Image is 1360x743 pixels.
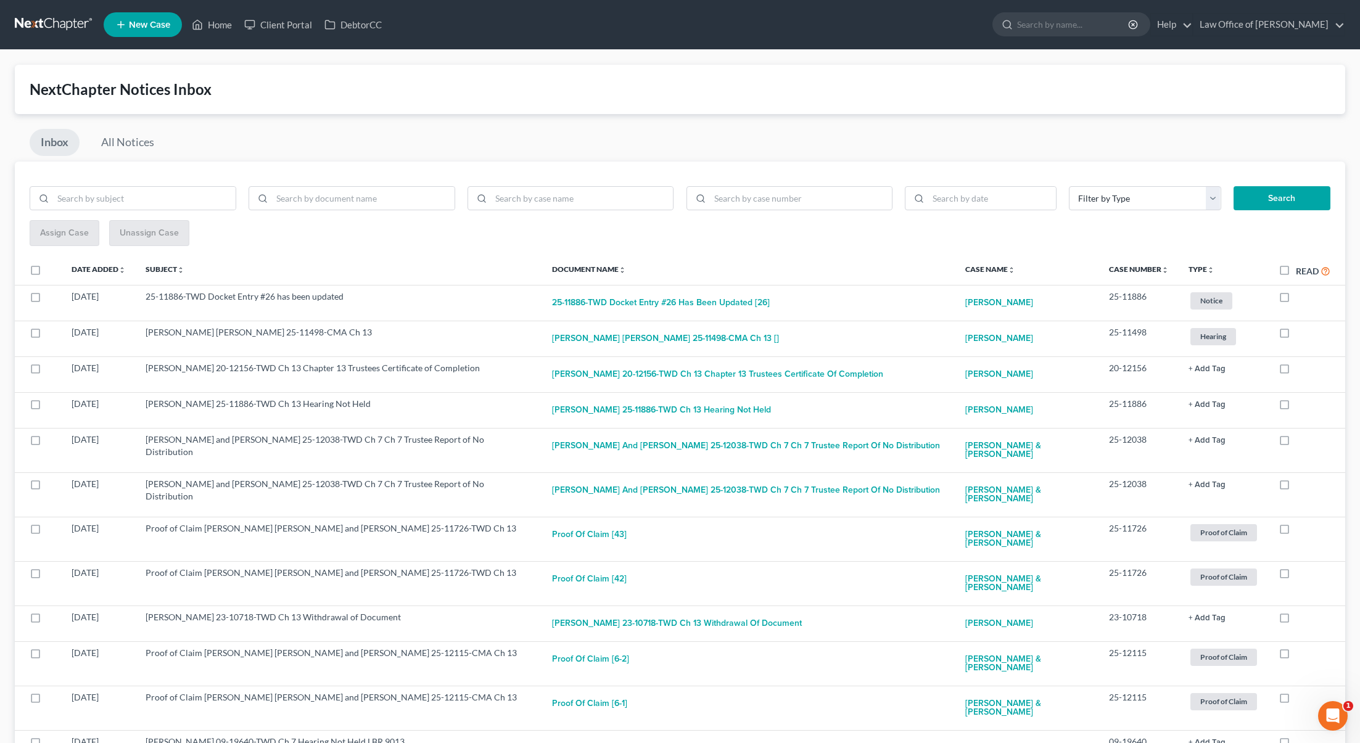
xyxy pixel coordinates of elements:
[1189,433,1259,446] a: + Add Tag
[30,129,80,156] a: Inbox
[72,265,126,274] a: Date Addedunfold_more
[62,472,136,517] td: [DATE]
[1017,13,1130,36] input: Search by name...
[62,686,136,730] td: [DATE]
[136,428,542,472] td: [PERSON_NAME] and [PERSON_NAME] 25-12038-TWD Ch 7 Ch 7 Trustee Report of No Distribution
[1189,290,1259,311] a: Notice
[965,567,1089,600] a: [PERSON_NAME] & [PERSON_NAME]
[1189,481,1226,489] button: + Add Tag
[1099,321,1179,356] td: 25-11498
[136,561,542,605] td: Proof of Claim [PERSON_NAME] [PERSON_NAME] and [PERSON_NAME] 25-11726-TWD Ch 13
[1189,398,1259,410] a: + Add Tag
[1189,437,1226,445] button: + Add Tag
[1189,614,1226,622] button: + Add Tag
[552,290,770,315] button: 25-11886-TWD Docket Entry #26 has been updated [26]
[1190,292,1232,309] span: Notice
[1193,14,1345,36] a: Law Office of [PERSON_NAME]
[552,567,627,591] button: Proof of Claim [42]
[62,356,136,392] td: [DATE]
[965,398,1033,422] a: [PERSON_NAME]
[552,522,627,547] button: Proof of Claim [43]
[136,686,542,730] td: Proof of Claim [PERSON_NAME] [PERSON_NAME] and [PERSON_NAME] 25-12115-CMA Ch 13
[619,266,626,274] i: unfold_more
[136,392,542,428] td: [PERSON_NAME] 25-11886-TWD Ch 13 Hearing Not Held
[552,691,627,716] button: Proof of Claim [6-1]
[1190,328,1236,345] span: Hearing
[552,647,629,671] button: Proof of Claim [6-2]
[1099,605,1179,641] td: 23-10718
[62,605,136,641] td: [DATE]
[965,611,1033,636] a: [PERSON_NAME]
[136,472,542,517] td: [PERSON_NAME] and [PERSON_NAME] 25-12038-TWD Ch 7 Ch 7 Trustee Report of No Distribution
[1343,701,1353,711] span: 1
[62,321,136,356] td: [DATE]
[62,392,136,428] td: [DATE]
[965,265,1015,274] a: Case Nameunfold_more
[1008,266,1015,274] i: unfold_more
[186,14,238,36] a: Home
[136,641,542,686] td: Proof of Claim [PERSON_NAME] [PERSON_NAME] and [PERSON_NAME] 25-12115-CMA Ch 13
[552,265,626,274] a: Document Nameunfold_more
[1207,266,1214,274] i: unfold_more
[965,522,1089,556] a: [PERSON_NAME] & [PERSON_NAME]
[1189,365,1226,373] button: + Add Tag
[30,80,1330,99] div: NextChapter Notices Inbox
[1190,569,1257,585] span: Proof of Claim
[928,187,1056,210] input: Search by date
[1189,691,1259,712] a: Proof of Claim
[552,398,771,422] button: [PERSON_NAME] 25-11886-TWD Ch 13 Hearing Not Held
[177,266,184,274] i: unfold_more
[552,362,883,387] button: [PERSON_NAME] 20-12156-TWD Ch 13 Chapter 13 Trustees Certificate of Completion
[1099,517,1179,561] td: 25-11726
[1189,362,1259,374] a: + Add Tag
[1189,611,1259,623] a: + Add Tag
[965,433,1089,467] a: [PERSON_NAME] & [PERSON_NAME]
[552,326,779,351] button: [PERSON_NAME] [PERSON_NAME] 25-11498-CMA Ch 13 []
[146,265,184,274] a: Subjectunfold_more
[552,433,940,458] button: [PERSON_NAME] and [PERSON_NAME] 25-12038-TWD Ch 7 Ch 7 Trustee Report of No Distribution
[1099,392,1179,428] td: 25-11886
[1099,472,1179,517] td: 25-12038
[965,362,1033,387] a: [PERSON_NAME]
[136,517,542,561] td: Proof of Claim [PERSON_NAME] [PERSON_NAME] and [PERSON_NAME] 25-11726-TWD Ch 13
[62,428,136,472] td: [DATE]
[1099,356,1179,392] td: 20-12156
[136,356,542,392] td: [PERSON_NAME] 20-12156-TWD Ch 13 Chapter 13 Trustees Certificate of Completion
[1189,265,1214,274] a: Typeunfold_more
[1151,14,1192,36] a: Help
[1189,478,1259,490] a: + Add Tag
[136,321,542,356] td: [PERSON_NAME] [PERSON_NAME] 25-11498-CMA Ch 13
[62,517,136,561] td: [DATE]
[1296,265,1319,277] label: Read
[238,14,318,36] a: Client Portal
[1189,522,1259,543] a: Proof of Claim
[62,641,136,686] td: [DATE]
[552,478,940,503] button: [PERSON_NAME] and [PERSON_NAME] 25-12038-TWD Ch 7 Ch 7 Trustee Report of No Distribution
[118,266,126,274] i: unfold_more
[1234,186,1330,211] button: Search
[129,20,170,30] span: New Case
[272,187,455,210] input: Search by document name
[1189,567,1259,587] a: Proof of Claim
[965,290,1033,315] a: [PERSON_NAME]
[1099,641,1179,686] td: 25-12115
[1161,266,1169,274] i: unfold_more
[90,129,165,156] a: All Notices
[1109,265,1169,274] a: Case Numberunfold_more
[1190,693,1257,710] span: Proof of Claim
[1099,561,1179,605] td: 25-11726
[1189,647,1259,667] a: Proof of Claim
[1099,285,1179,321] td: 25-11886
[318,14,388,36] a: DebtorCC
[552,611,802,636] button: [PERSON_NAME] 23-10718-TWD Ch 13 Withdrawal of Document
[710,187,892,210] input: Search by case number
[62,561,136,605] td: [DATE]
[1189,401,1226,409] button: + Add Tag
[62,285,136,321] td: [DATE]
[136,285,542,321] td: 25-11886-TWD Docket Entry #26 has been updated
[1190,524,1257,541] span: Proof of Claim
[136,605,542,641] td: [PERSON_NAME] 23-10718-TWD Ch 13 Withdrawal of Document
[1099,428,1179,472] td: 25-12038
[491,187,674,210] input: Search by case name
[1318,701,1348,731] iframe: Intercom live chat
